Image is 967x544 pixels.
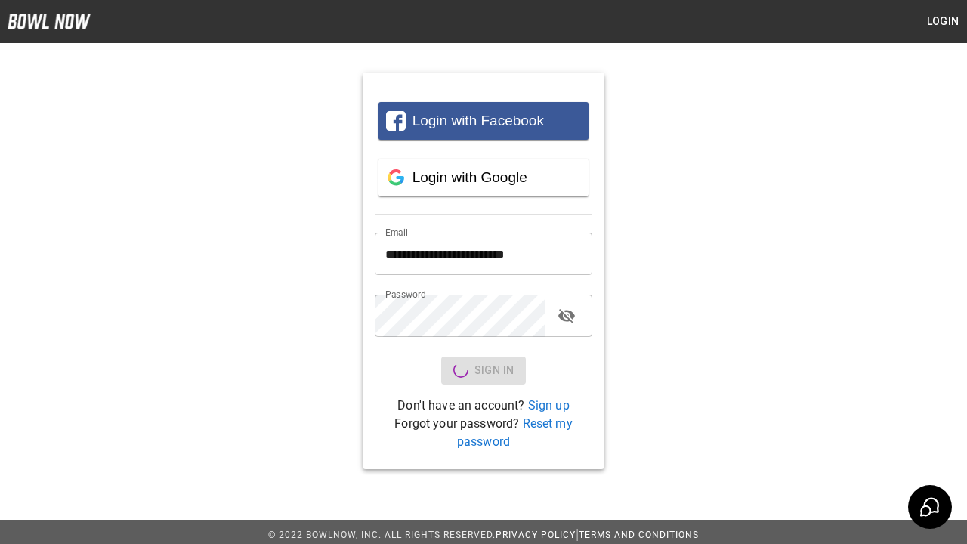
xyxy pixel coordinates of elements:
[579,530,699,540] a: Terms and Conditions
[551,301,582,331] button: toggle password visibility
[8,14,91,29] img: logo
[412,113,544,128] span: Login with Facebook
[375,415,592,451] p: Forgot your password?
[375,397,592,415] p: Don't have an account?
[496,530,576,540] a: Privacy Policy
[528,398,570,413] a: Sign up
[412,169,527,185] span: Login with Google
[378,159,589,196] button: Login with Google
[919,8,967,36] button: Login
[457,416,573,449] a: Reset my password
[378,102,589,140] button: Login with Facebook
[268,530,496,540] span: © 2022 BowlNow, Inc. All Rights Reserved.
